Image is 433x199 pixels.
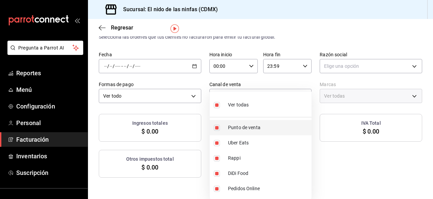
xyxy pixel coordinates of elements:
[228,170,309,177] span: DiDi Food
[228,185,309,192] span: Pedidos Online
[228,101,249,108] span: Ver todas
[228,124,309,131] span: Punto de venta
[228,155,309,162] span: Rappi
[228,139,309,146] span: Uber Eats
[170,24,179,33] img: Tooltip marker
